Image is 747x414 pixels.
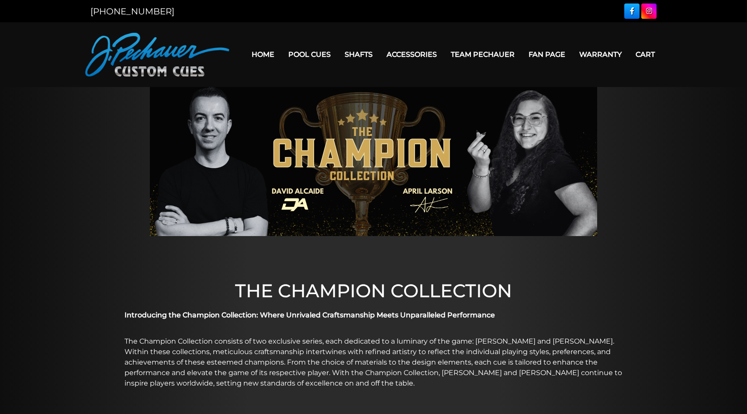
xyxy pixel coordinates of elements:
[444,43,522,66] a: Team Pechauer
[125,311,495,319] strong: Introducing the Champion Collection: Where Unrivaled Craftsmanship Meets Unparalleled Performance
[85,33,229,77] img: Pechauer Custom Cues
[281,43,338,66] a: Pool Cues
[125,336,622,389] p: The Champion Collection consists of two exclusive series, each dedicated to a luminary of the gam...
[572,43,629,66] a: Warranty
[522,43,572,66] a: Fan Page
[245,43,281,66] a: Home
[90,6,174,17] a: [PHONE_NUMBER]
[380,43,444,66] a: Accessories
[338,43,380,66] a: Shafts
[629,43,662,66] a: Cart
